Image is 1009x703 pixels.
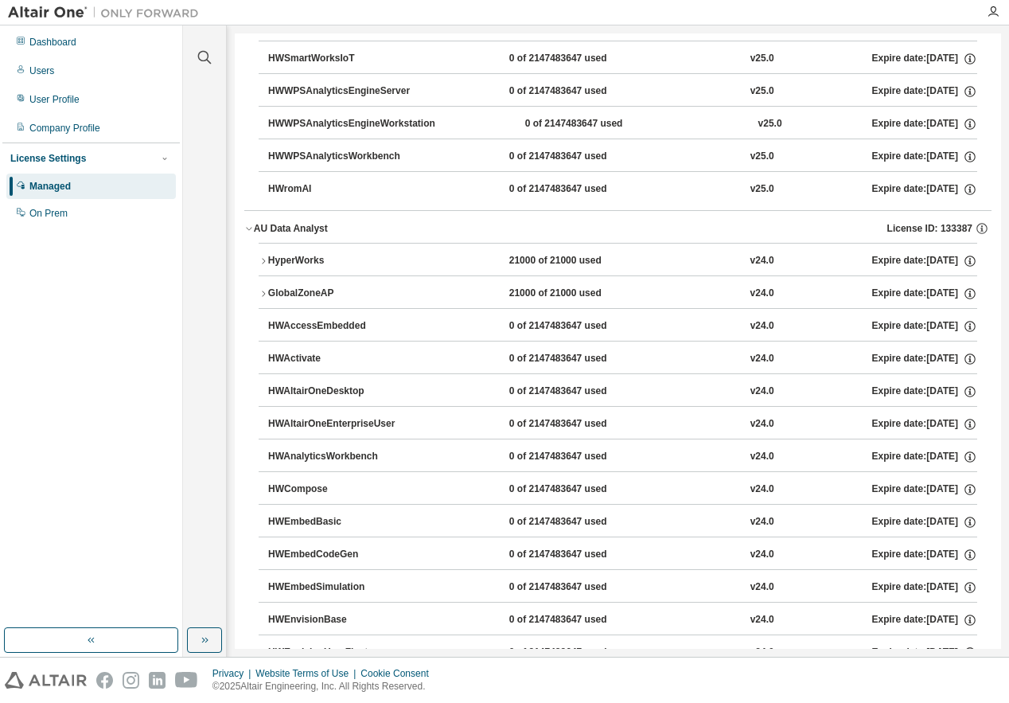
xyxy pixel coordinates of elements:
[750,319,774,334] div: v24.0
[509,580,653,595] div: 0 of 2147483647 used
[509,352,653,366] div: 0 of 2147483647 used
[872,548,977,562] div: Expire date: [DATE]
[509,150,653,164] div: 0 of 2147483647 used
[872,613,977,627] div: Expire date: [DATE]
[750,417,774,432] div: v24.0
[750,450,774,464] div: v24.0
[750,352,774,366] div: v24.0
[268,287,411,301] div: GlobalZoneAP
[268,309,977,344] button: HWAccessEmbedded0 of 2147483647 usedv24.0Expire date:[DATE]
[268,505,977,540] button: HWEmbedBasic0 of 2147483647 usedv24.0Expire date:[DATE]
[268,450,411,464] div: HWAnalyticsWorkbench
[259,276,977,311] button: GlobalZoneAP21000 of 21000 usedv24.0Expire date:[DATE]
[268,319,411,334] div: HWAccessEmbedded
[8,5,207,21] img: Altair One
[509,548,653,562] div: 0 of 2147483647 used
[872,319,977,334] div: Expire date: [DATE]
[5,672,87,689] img: altair_logo.svg
[268,342,977,377] button: HWActivate0 of 2147483647 usedv24.0Expire date:[DATE]
[268,472,977,507] button: HWCompose0 of 2147483647 usedv24.0Expire date:[DATE]
[872,482,977,497] div: Expire date: [DATE]
[750,287,774,301] div: v24.0
[872,450,977,464] div: Expire date: [DATE]
[750,613,774,627] div: v24.0
[268,407,977,442] button: HWAltairOneEnterpriseUser0 of 2147483647 usedv24.0Expire date:[DATE]
[872,417,977,432] div: Expire date: [DATE]
[509,84,653,99] div: 0 of 2147483647 used
[149,672,166,689] img: linkedin.svg
[872,117,977,131] div: Expire date: [DATE]
[268,74,977,109] button: HWWPSAnalyticsEngineServer0 of 2147483647 usedv25.0Expire date:[DATE]
[872,580,977,595] div: Expire date: [DATE]
[872,84,977,99] div: Expire date: [DATE]
[509,319,653,334] div: 0 of 2147483647 used
[268,352,411,366] div: HWActivate
[10,152,86,165] div: License Settings
[509,287,653,301] div: 21000 of 21000 used
[750,182,774,197] div: v25.0
[887,222,972,235] span: License ID: 133387
[509,182,653,197] div: 0 of 2147483647 used
[268,548,411,562] div: HWEmbedCodeGen
[268,537,977,572] button: HWEmbedCodeGen0 of 2147483647 usedv24.0Expire date:[DATE]
[872,646,977,660] div: Expire date: [DATE]
[872,254,977,268] div: Expire date: [DATE]
[509,646,653,660] div: 0 of 2147483647 used
[872,515,977,529] div: Expire date: [DATE]
[872,182,977,197] div: Expire date: [DATE]
[750,548,774,562] div: v24.0
[268,385,411,399] div: HWAltairOneDesktop
[750,150,774,164] div: v25.0
[212,680,438,693] p: © 2025 Altair Engineering, Inc. All Rights Reserved.
[360,667,438,680] div: Cookie Consent
[268,603,977,638] button: HWEnvisionBase0 of 2147483647 usedv24.0Expire date:[DATE]
[268,52,411,66] div: HWSmartWorksIoT
[750,580,774,595] div: v24.0
[268,254,411,268] div: HyperWorks
[175,672,198,689] img: youtube.svg
[268,613,411,627] div: HWEnvisionBase
[750,84,774,99] div: v25.0
[255,667,360,680] div: Website Terms of Use
[872,385,977,399] div: Expire date: [DATE]
[268,515,411,529] div: HWEmbedBasic
[268,150,411,164] div: HWWPSAnalyticsWorkbench
[872,352,977,366] div: Expire date: [DATE]
[268,84,411,99] div: HWWPSAnalyticsEngineServer
[750,254,774,268] div: v24.0
[96,672,113,689] img: facebook.svg
[268,635,977,670] button: HWEnvisionUserFloat0 of 2147483647 usedv24.0Expire date:[DATE]
[509,450,653,464] div: 0 of 2147483647 used
[29,207,68,220] div: On Prem
[212,667,255,680] div: Privacy
[509,482,653,497] div: 0 of 2147483647 used
[268,570,977,605] button: HWEmbedSimulation0 of 2147483647 usedv24.0Expire date:[DATE]
[750,646,774,660] div: v24.0
[268,646,411,660] div: HWEnvisionUserFloat
[509,52,653,66] div: 0 of 2147483647 used
[750,515,774,529] div: v24.0
[268,580,411,595] div: HWEmbedSimulation
[254,222,328,235] div: AU Data Analyst
[509,385,653,399] div: 0 of 2147483647 used
[509,613,653,627] div: 0 of 2147483647 used
[268,41,977,76] button: HWSmartWorksIoT0 of 2147483647 usedv25.0Expire date:[DATE]
[268,117,435,131] div: HWWPSAnalyticsEngineWorkstation
[750,52,774,66] div: v25.0
[259,244,977,279] button: HyperWorks21000 of 21000 usedv24.0Expire date:[DATE]
[123,672,139,689] img: instagram.svg
[268,139,977,174] button: HWWPSAnalyticsWorkbench0 of 2147483647 usedv25.0Expire date:[DATE]
[244,211,991,246] button: AU Data AnalystLicense ID: 133387
[268,417,411,432] div: HWAltairOneEnterpriseUser
[268,172,977,207] button: HWromAI0 of 2147483647 usedv25.0Expire date:[DATE]
[758,117,782,131] div: v25.0
[872,150,977,164] div: Expire date: [DATE]
[750,482,774,497] div: v24.0
[268,107,977,142] button: HWWPSAnalyticsEngineWorkstation0 of 2147483647 usedv25.0Expire date:[DATE]
[872,52,977,66] div: Expire date: [DATE]
[509,254,653,268] div: 21000 of 21000 used
[29,93,80,106] div: User Profile
[29,64,54,77] div: Users
[268,182,411,197] div: HWromAI
[29,122,100,135] div: Company Profile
